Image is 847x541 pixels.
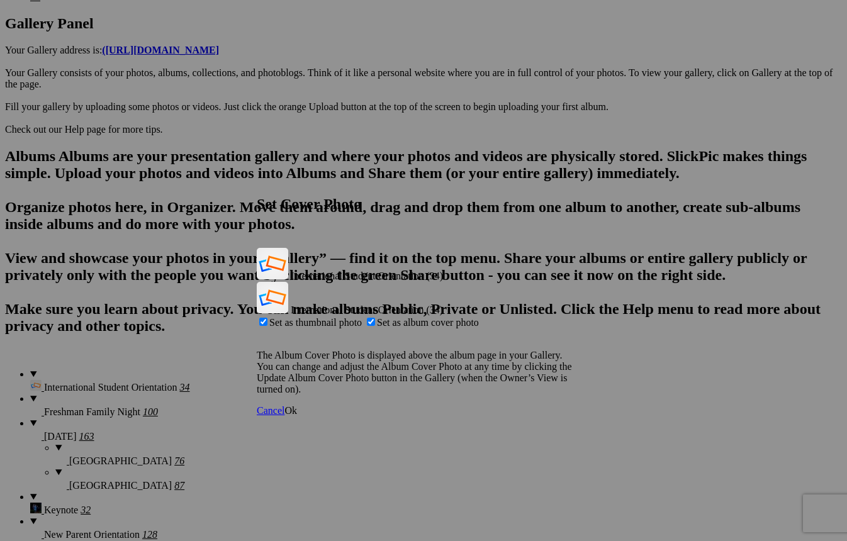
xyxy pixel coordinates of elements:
[367,318,375,326] input: Set as album cover photo
[259,318,267,326] input: Set as thumbnail photo
[257,350,590,395] p: The Album Cover Photo is displayed above the album page in your Gallery. You can change and adjus...
[284,405,297,416] span: Ok
[269,317,362,328] span: Set as thumbnail photo
[257,196,590,213] h2: Set Cover Photo
[291,270,443,281] span: International Student Orientation (34)
[291,304,443,315] span: International Student Orientation (34)
[257,405,284,416] a: Cancel
[377,317,479,328] span: Set as album cover photo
